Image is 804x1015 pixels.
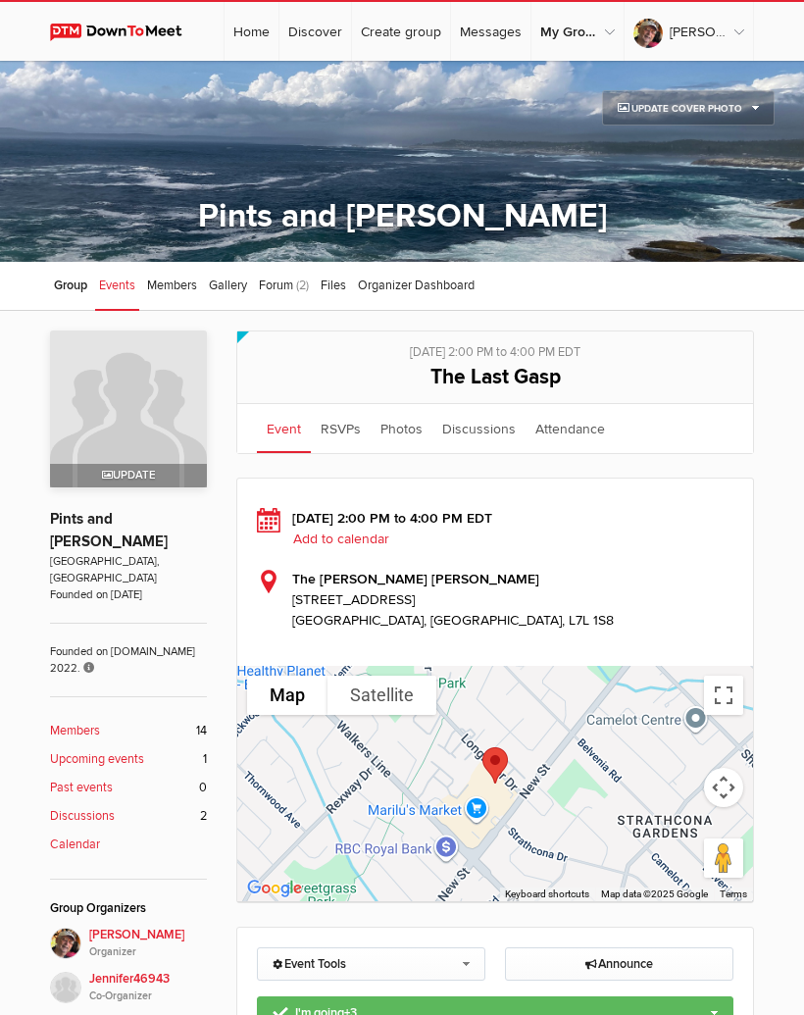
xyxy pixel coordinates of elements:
span: Map data ©2025 Google [601,888,708,899]
a: Group [50,262,91,311]
i: Co-Organizer [89,989,207,1004]
span: The Last Gasp [430,365,561,389]
span: Forum [259,278,293,293]
div: [DATE] 2:00 PM to 4:00 PM EDT [257,508,733,549]
img: Google [242,876,307,901]
a: Discover [279,2,351,61]
a: Update Cover Photo [602,90,775,126]
img: Pints and Peterson [50,330,207,487]
button: Drag Pegman onto the map to open Street View [704,838,743,878]
a: Forum (2) [255,262,313,311]
a: Event Tools [257,947,485,981]
span: Events [99,278,135,293]
span: Group [54,278,87,293]
a: Members 14 [50,722,207,740]
span: Announce [585,956,653,972]
a: Organizer Dashboard [354,262,478,311]
span: [STREET_ADDRESS] [292,589,733,610]
a: Members [143,262,201,311]
button: Show street map [247,676,327,715]
span: 0 [199,779,207,797]
i: Organizer [89,944,207,960]
span: Update [102,469,156,482]
div: Group Organizers [50,899,207,918]
span: Founded on [DOMAIN_NAME] 2022. [50,623,207,677]
b: The [PERSON_NAME] [PERSON_NAME] [292,571,539,587]
span: 2 [200,807,207,826]
a: Photos [371,404,432,453]
a: [PERSON_NAME] [625,2,753,61]
div: [DATE] 2:00 PM to 4:00 PM EDT [252,331,738,362]
a: Files [317,262,350,311]
button: Toggle fullscreen view [704,676,743,715]
a: Gallery [205,262,251,311]
img: Jennifer46943 [50,972,81,1003]
a: Events [95,262,139,311]
a: Terms (opens in new tab) [720,888,747,899]
span: Founded on [DATE] [50,586,207,603]
a: Update [50,330,207,487]
a: Messages [451,2,530,61]
a: Attendance [526,404,615,453]
a: Discussions [432,404,526,453]
a: Home [225,2,278,61]
span: [GEOGRAPHIC_DATA], [GEOGRAPHIC_DATA], L7L 1S8 [292,612,614,629]
span: Jennifer46943 [89,970,207,1004]
span: Organizer Dashboard [358,278,475,293]
img: DownToMeet [50,24,200,41]
span: 1 [203,750,207,769]
b: Discussions [50,807,115,826]
button: Map camera controls [704,768,743,807]
b: Members [50,722,100,740]
button: Keyboard shortcuts [505,888,589,901]
a: Past events 0 [50,779,207,797]
a: My Groups [531,2,624,61]
span: Files [321,278,346,293]
a: Jennifer46943Co-Organizer [50,960,207,1004]
a: Open this area in Google Maps (opens a new window) [242,876,307,901]
a: Announce [505,947,733,981]
a: Add to calendar [292,531,398,548]
span: Members [147,278,197,293]
a: Event [257,404,311,453]
a: Pints and [PERSON_NAME] [198,196,607,236]
a: Upcoming events 1 [50,750,207,769]
a: [PERSON_NAME]Organizer [50,928,207,960]
a: RSVPs [311,404,371,453]
button: Show satellite imagery [327,676,436,715]
span: (2) [296,278,309,293]
a: Create group [352,2,450,61]
span: [PERSON_NAME] [89,926,207,960]
b: Calendar [50,836,100,854]
img: Jim Stewart [50,928,81,959]
a: Discussions 2 [50,807,207,826]
span: Gallery [209,278,247,293]
a: Pints and [PERSON_NAME] [50,510,168,551]
b: Past events [50,779,113,797]
span: [GEOGRAPHIC_DATA], [GEOGRAPHIC_DATA] [50,553,207,586]
b: Upcoming events [50,750,144,769]
span: 14 [196,722,207,740]
a: Calendar [50,836,207,854]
